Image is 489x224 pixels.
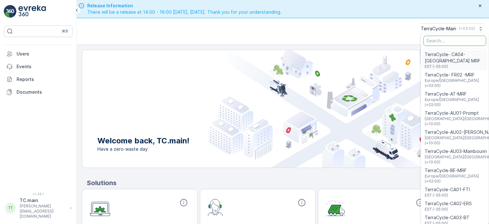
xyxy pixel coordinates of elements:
[208,50,484,168] img: city illustration
[425,207,472,212] span: EST (-05:00)
[20,204,67,219] p: [PERSON_NAME][EMAIL_ADDRESS][DOMAIN_NAME]
[425,193,470,198] span: EST (-05:00)
[4,60,73,73] a: Events
[425,97,485,107] span: Europe/[GEOGRAPHIC_DATA] (+02:00)
[97,136,189,146] p: Welcome back, TC.main!
[62,29,68,34] p: ⌘B
[97,146,189,152] span: Have a zero-waste day
[425,91,485,97] span: TerraCycle-AT-MRF
[87,9,281,15] span: There will be a release at 14:00 - 16:00 [DATE], [DATE]. Thank you for your understanding.
[17,63,70,70] p: Events
[4,73,73,86] a: Reports
[425,214,470,221] span: TerraCycle-CA03-BT
[425,64,485,69] span: EST (-05:00)
[425,78,485,88] span: Europe/[GEOGRAPHIC_DATA] (+02:00)
[423,36,486,46] input: Search...
[326,198,345,216] img: module-icon
[18,5,46,18] img: logo_light-DOdMpM7g.png
[459,26,475,31] p: ( +03:00 )
[425,174,485,184] span: Europe/[GEOGRAPHIC_DATA] (+02:00)
[425,167,485,174] span: TerraCycle-BE-MRF
[17,76,70,83] p: Reports
[4,47,73,60] a: Users
[90,198,110,216] img: module-icon
[425,51,485,64] span: TerraCycle- CA04-[GEOGRAPHIC_DATA] MRF
[4,86,73,98] a: Documents
[20,197,67,204] p: TC.main
[87,178,484,188] p: Solutions
[425,200,472,207] span: TerraCycle-CA02-ERS
[425,186,470,193] span: TerraCycle-CA01-FTI
[425,72,485,78] span: TerraCycle- FR02 -MRF
[17,51,70,57] p: Users
[4,197,73,219] button: TTTC.main[PERSON_NAME][EMAIL_ADDRESS][DOMAIN_NAME]
[4,192,73,196] span: v 1.48.1
[208,198,223,216] img: module-icon
[421,25,456,32] p: TerraCycle-Main
[4,5,17,18] img: logo
[5,203,16,213] div: TT
[421,23,484,34] button: TerraCycle-Main(+03:00)
[87,3,281,9] span: Release Information
[17,89,70,95] p: Documents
